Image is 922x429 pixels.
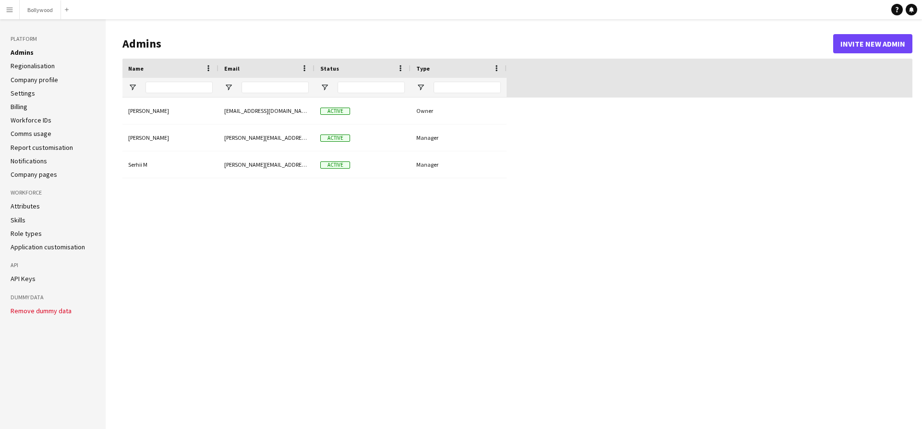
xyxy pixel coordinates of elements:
[833,34,912,53] button: Invite new admin
[218,151,315,178] div: [PERSON_NAME][EMAIL_ADDRESS][DOMAIN_NAME]
[218,124,315,151] div: [PERSON_NAME][EMAIL_ADDRESS][DOMAIN_NAME]
[218,98,315,124] div: [EMAIL_ADDRESS][DOMAIN_NAME]
[11,307,72,315] button: Remove dummy data
[320,83,329,92] button: Open Filter Menu
[434,82,501,93] input: Type Filter Input
[416,83,425,92] button: Open Filter Menu
[320,135,350,142] span: Active
[411,124,507,151] div: Manager
[338,82,405,93] input: Status Filter Input
[11,274,36,283] a: API Keys
[122,151,218,178] div: Serhii M
[320,108,350,115] span: Active
[11,143,73,152] a: Report customisation
[416,65,430,72] span: Type
[11,102,27,111] a: Billing
[11,75,58,84] a: Company profile
[11,129,51,138] a: Comms usage
[242,82,309,93] input: Email Filter Input
[11,188,95,197] h3: Workforce
[11,170,57,179] a: Company pages
[224,83,233,92] button: Open Filter Menu
[122,124,218,151] div: [PERSON_NAME]
[11,116,51,124] a: Workforce IDs
[20,0,61,19] button: Bollywood
[411,151,507,178] div: Manager
[11,157,47,165] a: Notifications
[11,229,42,238] a: Role types
[11,202,40,210] a: Attributes
[11,48,34,57] a: Admins
[122,98,218,124] div: [PERSON_NAME]
[11,89,35,98] a: Settings
[146,82,213,93] input: Name Filter Input
[411,98,507,124] div: Owner
[224,65,240,72] span: Email
[11,293,95,302] h3: Dummy Data
[11,243,85,251] a: Application customisation
[122,37,833,51] h1: Admins
[320,65,339,72] span: Status
[11,35,95,43] h3: Platform
[11,216,25,224] a: Skills
[320,161,350,169] span: Active
[128,65,144,72] span: Name
[128,83,137,92] button: Open Filter Menu
[11,261,95,270] h3: API
[11,61,55,70] a: Regionalisation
